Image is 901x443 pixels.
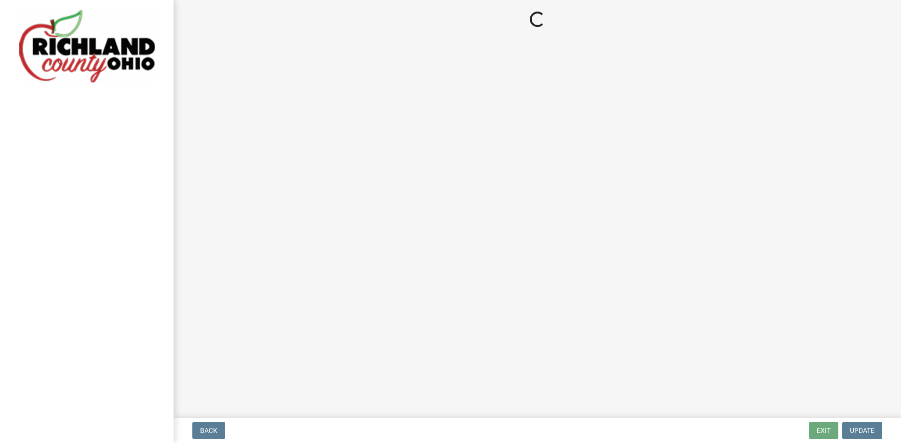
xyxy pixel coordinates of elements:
[842,422,882,439] button: Update
[192,422,225,439] button: Back
[19,10,155,82] img: Richland County, Ohio
[809,422,838,439] button: Exit
[200,427,217,434] span: Back
[850,427,874,434] span: Update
